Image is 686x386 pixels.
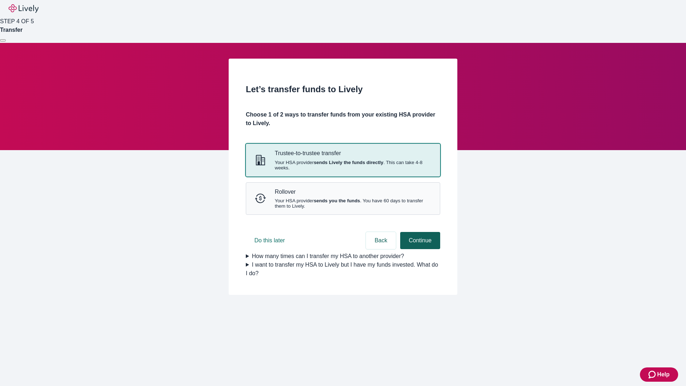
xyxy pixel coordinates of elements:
span: Help [657,370,670,379]
button: Do this later [246,232,293,249]
button: Continue [400,232,440,249]
summary: How many times can I transfer my HSA to another provider? [246,252,440,261]
button: Back [366,232,396,249]
h2: Let’s transfer funds to Lively [246,83,440,96]
span: Your HSA provider . You have 60 days to transfer them to Lively. [275,198,431,209]
button: Trustee-to-trusteeTrustee-to-trustee transferYour HSA providersends Lively the funds directly. Th... [246,144,440,176]
p: Rollover [275,188,431,195]
h4: Choose 1 of 2 ways to transfer funds from your existing HSA provider to Lively. [246,110,440,128]
img: Lively [9,4,39,13]
summary: I want to transfer my HSA to Lively but I have my funds invested. What do I do? [246,261,440,278]
strong: sends Lively the funds directly [314,160,383,165]
span: Your HSA provider . This can take 4-8 weeks. [275,160,431,170]
svg: Zendesk support icon [648,370,657,379]
p: Trustee-to-trustee transfer [275,150,431,157]
button: RolloverRolloverYour HSA providersends you the funds. You have 60 days to transfer them to Lively. [246,183,440,214]
button: Zendesk support iconHelp [640,367,678,382]
strong: sends you the funds [314,198,360,203]
svg: Trustee-to-trustee [255,154,266,166]
svg: Rollover [255,193,266,204]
